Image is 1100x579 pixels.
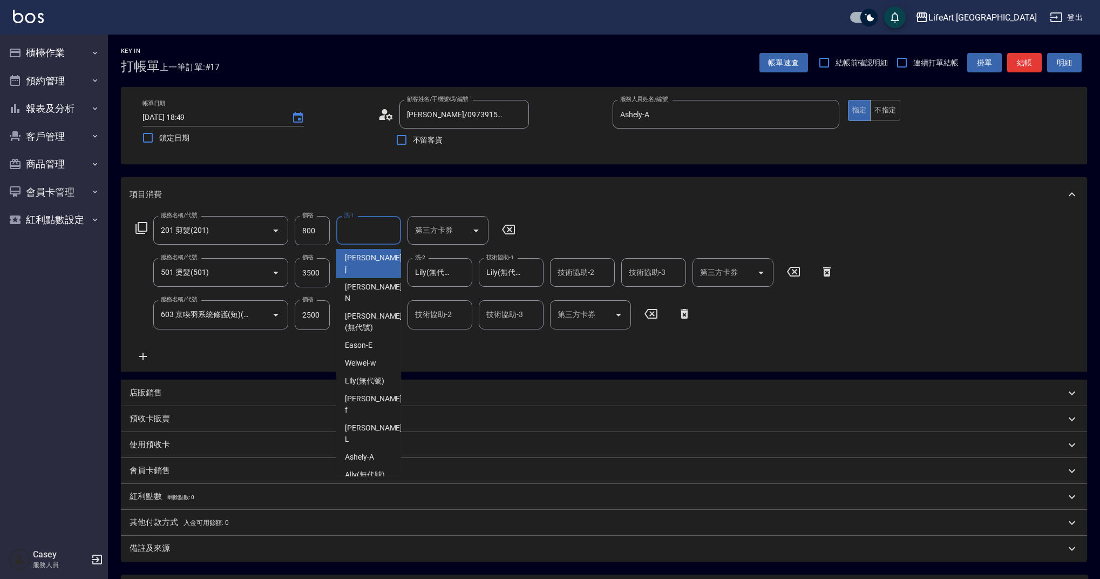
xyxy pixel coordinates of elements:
h3: 打帳單 [121,59,160,74]
label: 服務人員姓名/編號 [620,95,668,103]
span: Weiwei -w [345,358,376,369]
button: save [884,6,906,28]
h2: Key In [121,48,160,55]
button: Open [610,306,627,324]
span: 剩餘點數: 0 [167,494,194,500]
div: 項目消費 [121,177,1087,212]
span: [PERSON_NAME] -L [345,422,404,445]
span: 連續打單結帳 [913,57,959,69]
label: 服務名稱/代號 [161,253,197,261]
label: 顧客姓名/手機號碼/編號 [407,95,468,103]
label: 價格 [302,211,314,219]
span: Eason -E [345,340,372,351]
span: Ally (無代號) [345,469,385,481]
button: 紅利點數設定 [4,206,104,234]
div: 備註及來源 [121,536,1087,562]
label: 價格 [302,253,314,261]
label: 技術協助-1 [486,253,514,261]
button: Open [267,264,284,281]
img: Logo [13,10,44,23]
button: Open [267,222,284,239]
button: Open [752,264,770,281]
button: 商品管理 [4,150,104,178]
span: 入金可用餘額: 0 [184,519,229,527]
button: 結帳 [1007,53,1042,73]
p: 預收卡販賣 [130,413,170,425]
label: 服務名稱/代號 [161,211,197,219]
button: 報表及分析 [4,95,104,123]
button: 不指定 [870,100,900,121]
div: 其他付款方式入金可用餘額: 0 [121,510,1087,536]
p: 使用預收卡 [130,439,170,450]
span: [PERSON_NAME] -j [345,252,404,275]
span: [PERSON_NAME] (無代號) [345,311,402,333]
div: 使用預收卡 [121,432,1087,458]
p: 服務人員 [33,560,88,570]
button: 客戶管理 [4,123,104,151]
div: 店販銷售 [121,380,1087,406]
span: 結帳前確認明細 [836,57,888,69]
span: [PERSON_NAME] -N [345,281,404,304]
p: 項目消費 [130,189,162,200]
div: 會員卡銷售 [121,458,1087,484]
span: Ashely -A [345,452,374,463]
button: 明細 [1047,53,1082,73]
span: [PERSON_NAME] -f [345,393,404,416]
button: 會員卡管理 [4,178,104,206]
span: 鎖定日期 [159,132,189,144]
div: LifeArt [GEOGRAPHIC_DATA] [928,11,1037,24]
div: 紅利點數剩餘點數: 0 [121,484,1087,510]
input: YYYY/MM/DD hh:mm [142,109,281,126]
button: 預約管理 [4,67,104,95]
span: Lily (無代號) [345,375,384,387]
span: 不留客資 [413,134,443,146]
p: 會員卡銷售 [130,465,170,476]
button: 掛單 [967,53,1002,73]
p: 店販銷售 [130,387,162,399]
label: 洗-1 [344,211,354,219]
label: 服務名稱/代號 [161,295,197,304]
button: Open [267,306,284,324]
p: 其他付款方式 [130,517,229,529]
label: 帳單日期 [142,99,165,107]
button: 櫃檯作業 [4,39,104,67]
img: Person [9,549,30,570]
button: Open [467,222,485,239]
button: Choose date, selected date is 2025-09-13 [285,105,311,131]
p: 備註及來源 [130,543,170,554]
button: 帳單速查 [759,53,808,73]
div: 預收卡販賣 [121,406,1087,432]
label: 洗-2 [415,253,425,261]
p: 紅利點數 [130,491,194,503]
span: 上一筆訂單:#17 [160,60,220,74]
button: 登出 [1045,8,1087,28]
button: LifeArt [GEOGRAPHIC_DATA] [911,6,1041,29]
button: 指定 [848,100,871,121]
h5: Casey [33,549,88,560]
label: 價格 [302,295,314,304]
